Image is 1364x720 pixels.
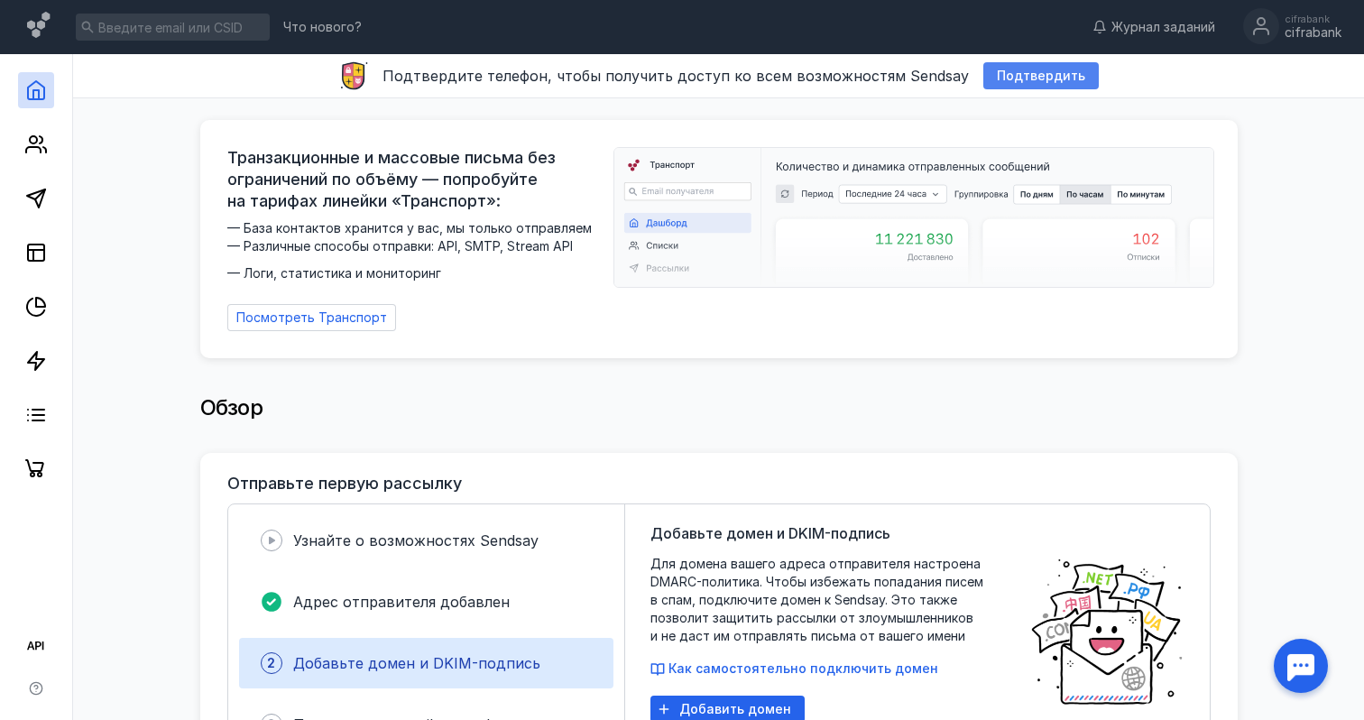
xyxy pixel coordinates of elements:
span: Добавить домен [679,702,791,717]
span: Узнайте о возможностях Sendsay [293,531,539,549]
span: Посмотреть Транспорт [236,310,387,326]
button: Как самостоятельно подключить домен [650,660,938,678]
span: 2 [267,654,275,672]
a: Что нового? [274,21,371,33]
a: Журнал заданий [1083,18,1224,36]
span: Для домена вашего адреса отправителя настроена DMARC-политика. Чтобы избежать попадания писем в с... [650,555,1011,645]
span: Подтвердите телефон, чтобы получить доступ ко всем возможностям Sendsay [382,67,969,85]
input: Введите email или CSID [76,14,270,41]
span: Добавьте домен и DKIM-подпись [293,654,540,672]
span: Журнал заданий [1111,18,1215,36]
h3: Отправьте первую рассылку [227,475,462,493]
span: — База контактов хранится у вас, мы только отправляем — Различные способы отправки: API, SMTP, St... [227,219,603,282]
a: Посмотреть Транспорт [227,304,396,331]
span: Добавьте домен и DKIM-подпись [650,522,890,544]
span: Что нового? [283,21,362,33]
span: Как самостоятельно подключить домен [668,660,938,676]
button: Подтвердить [983,62,1099,89]
div: cifrabank [1285,14,1341,24]
div: cifrabank [1285,25,1341,41]
img: poster [1029,555,1184,708]
span: Транзакционные и массовые письма без ограничений по объёму — попробуйте на тарифах линейки «Транс... [227,147,603,212]
img: dashboard-transport-banner [614,148,1213,287]
span: Подтвердить [997,69,1085,84]
span: Адрес отправителя добавлен [293,593,510,611]
span: Обзор [200,394,263,420]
